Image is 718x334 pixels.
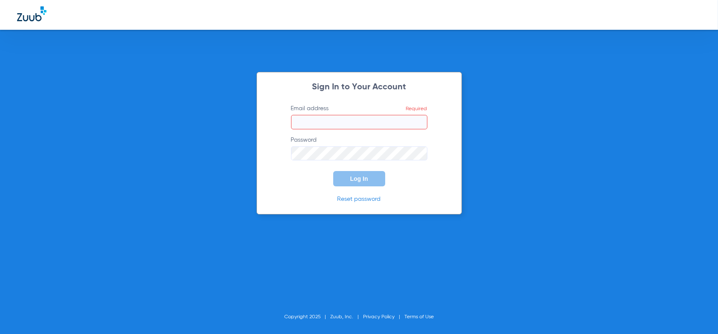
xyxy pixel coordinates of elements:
span: Log In [350,175,368,182]
img: Zuub Logo [17,6,46,21]
h2: Sign In to Your Account [278,83,440,91]
li: Copyright 2025 [284,313,330,321]
a: Privacy Policy [363,314,395,320]
li: Zuub, Inc. [330,313,363,321]
a: Terms of Use [404,314,434,320]
span: Required [406,106,427,111]
a: Reset password [337,196,381,202]
label: Password [291,136,427,161]
input: Email addressRequired [291,115,427,129]
input: Password [291,146,427,161]
button: Log In [333,171,385,186]
label: Email address [291,104,427,129]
